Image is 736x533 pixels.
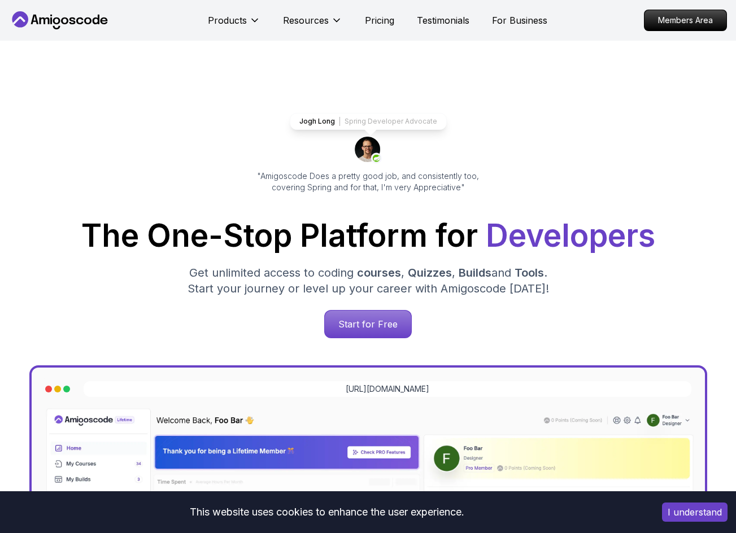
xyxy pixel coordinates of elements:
[357,266,401,279] span: courses
[324,310,412,338] a: Start for Free
[178,265,558,296] p: Get unlimited access to coding , , and . Start your journey or level up your career with Amigosco...
[417,14,469,27] a: Testimonials
[365,14,394,27] a: Pricing
[662,503,728,522] button: Accept cookies
[208,14,260,36] button: Products
[515,266,544,279] span: Tools
[355,137,382,164] img: josh long
[208,14,247,27] p: Products
[408,266,452,279] span: Quizzes
[644,10,726,30] p: Members Area
[242,171,495,193] p: "Amigoscode Does a pretty good job, and consistently too, covering Spring and for that, I'm very ...
[492,14,547,27] a: For Business
[345,117,437,126] p: Spring Developer Advocate
[346,383,429,395] a: [URL][DOMAIN_NAME]
[299,117,335,126] p: Jogh Long
[9,220,727,251] h1: The One-Stop Platform for
[8,500,645,525] div: This website uses cookies to enhance the user experience.
[283,14,342,36] button: Resources
[644,10,727,31] a: Members Area
[325,311,411,338] p: Start for Free
[283,14,329,27] p: Resources
[459,266,491,279] span: Builds
[486,217,655,254] span: Developers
